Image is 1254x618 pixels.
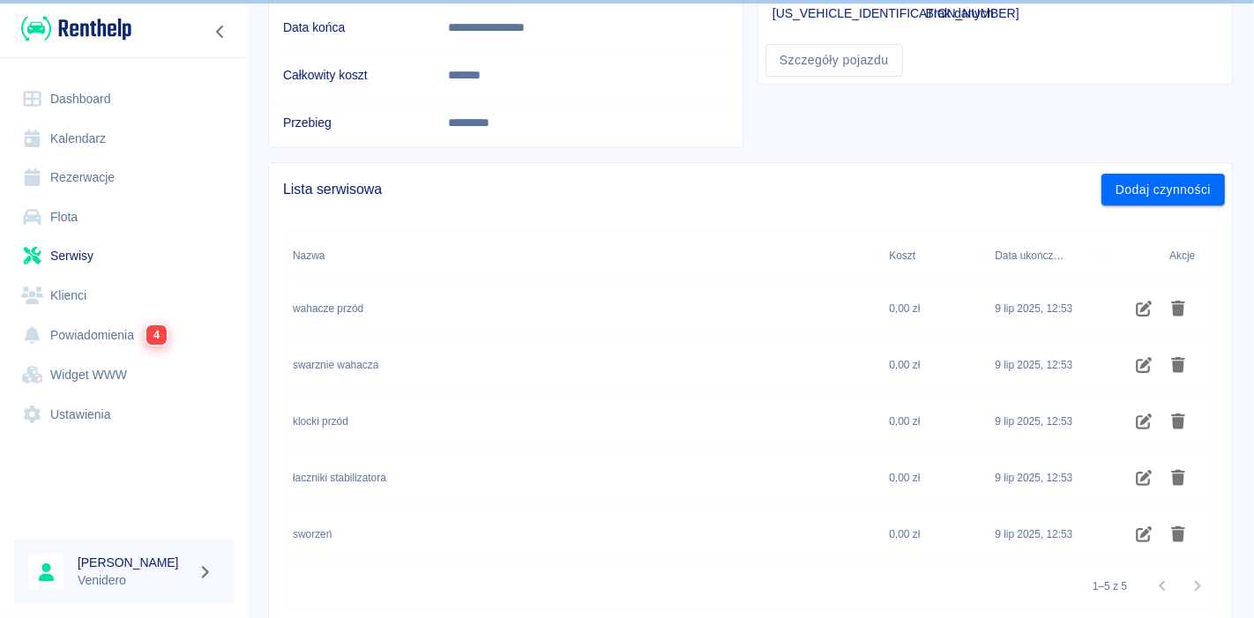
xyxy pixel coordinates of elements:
span: Lista serwisowa [283,181,1101,198]
h6: [PERSON_NAME] [78,554,190,571]
button: Usuń czynność [1161,519,1196,549]
a: Szczegóły pojazdu [765,44,903,77]
div: 9 lip 2025, 12:53 [995,470,1072,486]
div: Akcje [1101,231,1204,280]
button: Dodaj czynności [1101,174,1225,206]
a: Ustawienia [14,395,234,435]
div: 0,00 zł [880,337,986,393]
p: Venidero [78,571,190,590]
div: 9 lip 2025, 12:53 [995,357,1072,373]
h6: Przebieg [283,114,420,131]
a: Flota [14,197,234,237]
a: Powiadomienia4 [14,315,234,355]
div: swarznie wahacza [293,357,378,373]
div: łaczniki stabilizatora [293,470,386,486]
button: Usuń czynność [1161,294,1196,324]
a: Rezerwacje [14,158,234,197]
div: Nazwa [293,231,325,280]
div: 9 lip 2025, 12:53 [995,301,1072,316]
button: Usuń czynność [1161,463,1196,493]
div: Koszt [880,231,986,280]
div: 0,00 zł [880,280,986,337]
div: Nazwa [284,231,880,280]
button: Sort [325,243,349,268]
a: Dashboard [14,79,234,119]
button: Edytuj czynność [1127,463,1161,493]
div: 0,00 zł [880,393,986,450]
button: Usuń czynność [1161,350,1196,380]
div: Akcje [1169,231,1195,280]
div: wahacze przód [293,301,363,316]
div: 9 lip 2025, 12:53 [995,526,1072,542]
a: Klienci [14,276,234,316]
p: 1–5 z 5 [1093,578,1127,594]
div: 0,00 zł [880,450,986,506]
div: 9 lip 2025, 12:53 [995,413,1072,429]
h6: Data końca [283,19,420,36]
h6: Całkowity koszt [283,66,420,84]
p: Brak danych [926,4,1065,23]
a: Serwisy [14,236,234,276]
div: Data ukończenia [995,231,1067,280]
div: klocki przód [293,413,348,429]
button: Edytuj czynność [1127,406,1161,436]
a: Widget WWW [14,355,234,395]
button: Zwiń nawigację [207,20,234,43]
div: 0,00 zł [880,506,986,562]
button: Edytuj czynność [1127,519,1161,549]
p: [US_VEHICLE_IDENTIFICATION_NUMBER] [773,4,912,23]
button: Sort [1067,243,1092,268]
div: Data ukończenia [986,231,1101,280]
a: Renthelp logo [14,14,131,43]
div: Koszt [889,231,915,280]
img: Renthelp logo [21,14,131,43]
button: Sort [915,243,940,268]
span: 4 [146,325,167,346]
a: Kalendarz [14,119,234,159]
div: sworzeń [293,526,332,542]
button: Edytuj czynność [1127,294,1161,324]
button: Usuń czynność [1161,406,1196,436]
button: Edytuj czynność [1127,350,1161,380]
